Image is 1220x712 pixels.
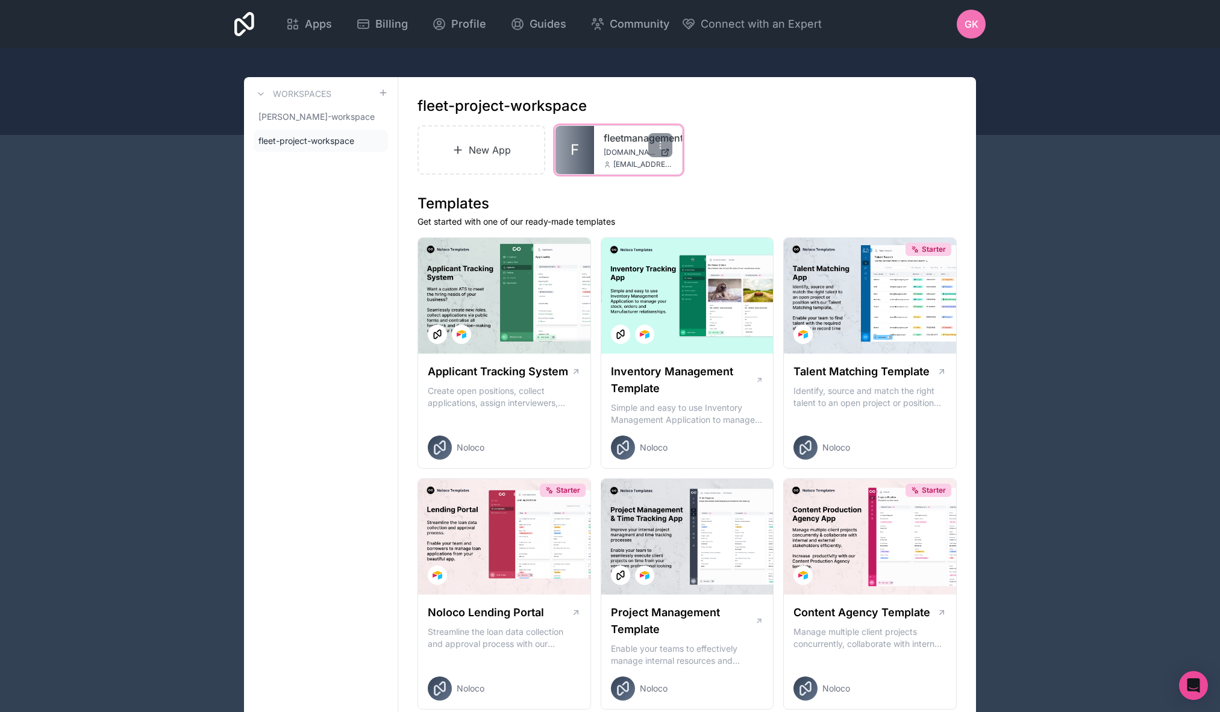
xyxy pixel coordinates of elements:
[254,87,331,101] a: Workspaces
[457,682,484,695] span: Noloco
[258,135,354,147] span: fleet-project-workspace
[556,486,580,495] span: Starter
[305,16,332,33] span: Apps
[530,16,566,33] span: Guides
[273,88,331,100] h3: Workspaces
[457,442,484,454] span: Noloco
[922,245,946,254] span: Starter
[581,11,679,37] a: Community
[258,111,375,123] span: [PERSON_NAME]-workspace
[793,604,930,621] h1: Content Agency Template
[428,626,581,650] p: Streamline the loan data collection and approval process with our Lending Portal template.
[798,570,808,580] img: Airtable Logo
[555,126,594,174] a: F
[418,194,957,213] h1: Templates
[611,402,764,426] p: Simple and easy to use Inventory Management Application to manage your stock, orders and Manufact...
[501,11,576,37] a: Guides
[611,604,755,638] h1: Project Management Template
[604,148,655,157] span: [DOMAIN_NAME]
[422,11,496,37] a: Profile
[433,570,442,580] img: Airtable Logo
[922,486,946,495] span: Starter
[428,363,568,380] h1: Applicant Tracking System
[793,385,946,409] p: Identify, source and match the right talent to an open project or position with our Talent Matchi...
[604,131,672,145] a: fleetmanagementapp
[793,626,946,650] p: Manage multiple client projects concurrently, collaborate with internal and external stakeholders...
[428,385,581,409] p: Create open positions, collect applications, assign interviewers, centralise candidate feedback a...
[965,17,978,31] span: GK
[681,16,822,33] button: Connect with an Expert
[254,130,388,152] a: fleet-project-workspace
[346,11,418,37] a: Billing
[375,16,408,33] span: Billing
[457,329,466,339] img: Airtable Logo
[1179,671,1208,700] div: Open Intercom Messenger
[418,216,957,228] p: Get started with one of our ready-made templates
[418,125,545,175] a: New App
[613,160,672,169] span: [EMAIL_ADDRESS][DOMAIN_NAME]
[640,442,668,454] span: Noloco
[571,140,579,160] span: F
[451,16,486,33] span: Profile
[793,363,930,380] h1: Talent Matching Template
[640,329,649,339] img: Airtable Logo
[611,643,764,667] p: Enable your teams to effectively manage internal resources and execute client projects on time.
[604,148,672,157] a: [DOMAIN_NAME]
[610,16,669,33] span: Community
[822,682,850,695] span: Noloco
[254,106,388,128] a: [PERSON_NAME]-workspace
[798,329,808,339] img: Airtable Logo
[276,11,342,37] a: Apps
[822,442,850,454] span: Noloco
[418,96,587,116] h1: fleet-project-workspace
[701,16,822,33] span: Connect with an Expert
[428,604,544,621] h1: Noloco Lending Portal
[640,682,668,695] span: Noloco
[611,363,755,397] h1: Inventory Management Template
[640,570,649,580] img: Airtable Logo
